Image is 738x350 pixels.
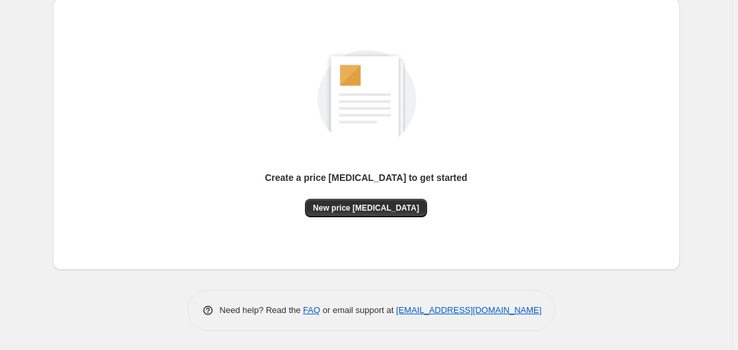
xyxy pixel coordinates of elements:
[320,305,396,315] span: or email support at
[305,199,427,217] button: New price [MEDICAL_DATA]
[220,305,304,315] span: Need help? Read the
[265,171,467,184] p: Create a price [MEDICAL_DATA] to get started
[303,305,320,315] a: FAQ
[396,305,541,315] a: [EMAIL_ADDRESS][DOMAIN_NAME]
[313,203,419,213] span: New price [MEDICAL_DATA]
